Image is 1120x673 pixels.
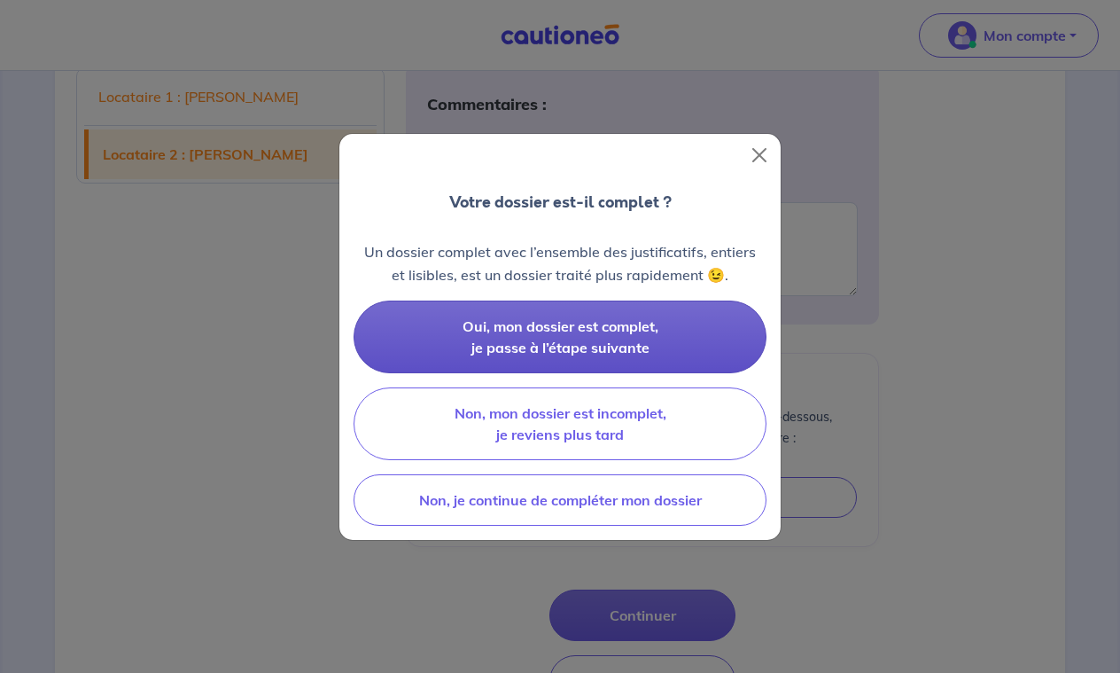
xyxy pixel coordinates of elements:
[745,141,774,169] button: Close
[419,491,702,509] span: Non, je continue de compléter mon dossier
[463,317,658,356] span: Oui, mon dossier est complet, je passe à l’étape suivante
[354,240,766,286] p: Un dossier complet avec l’ensemble des justificatifs, entiers et lisibles, est un dossier traité ...
[449,191,672,214] p: Votre dossier est-il complet ?
[354,301,766,373] button: Oui, mon dossier est complet, je passe à l’étape suivante
[354,387,766,460] button: Non, mon dossier est incomplet, je reviens plus tard
[354,474,766,526] button: Non, je continue de compléter mon dossier
[455,404,666,443] span: Non, mon dossier est incomplet, je reviens plus tard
